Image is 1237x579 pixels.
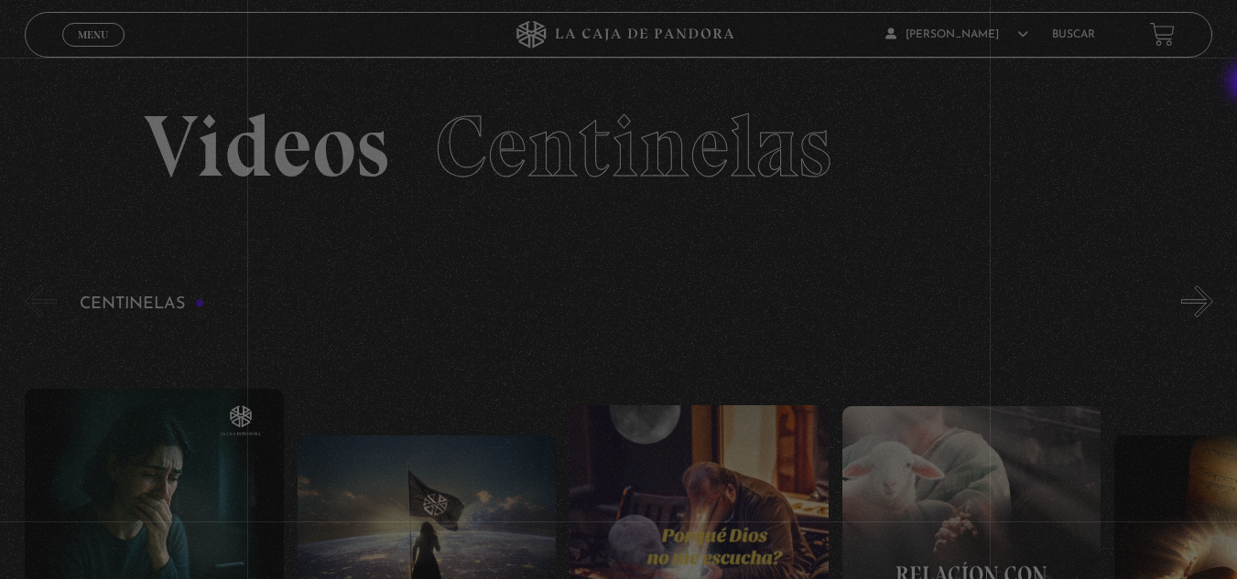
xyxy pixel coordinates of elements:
[1150,22,1175,47] a: View your shopping cart
[885,29,1028,40] span: [PERSON_NAME]
[1052,29,1095,40] a: Buscar
[25,285,57,317] button: Previous
[435,94,831,198] span: Centinelas
[80,295,205,313] h3: Centinelas
[78,29,108,40] span: Menu
[71,44,114,57] span: Cerrar
[144,103,1094,190] h2: Videos
[1181,285,1213,317] button: Next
